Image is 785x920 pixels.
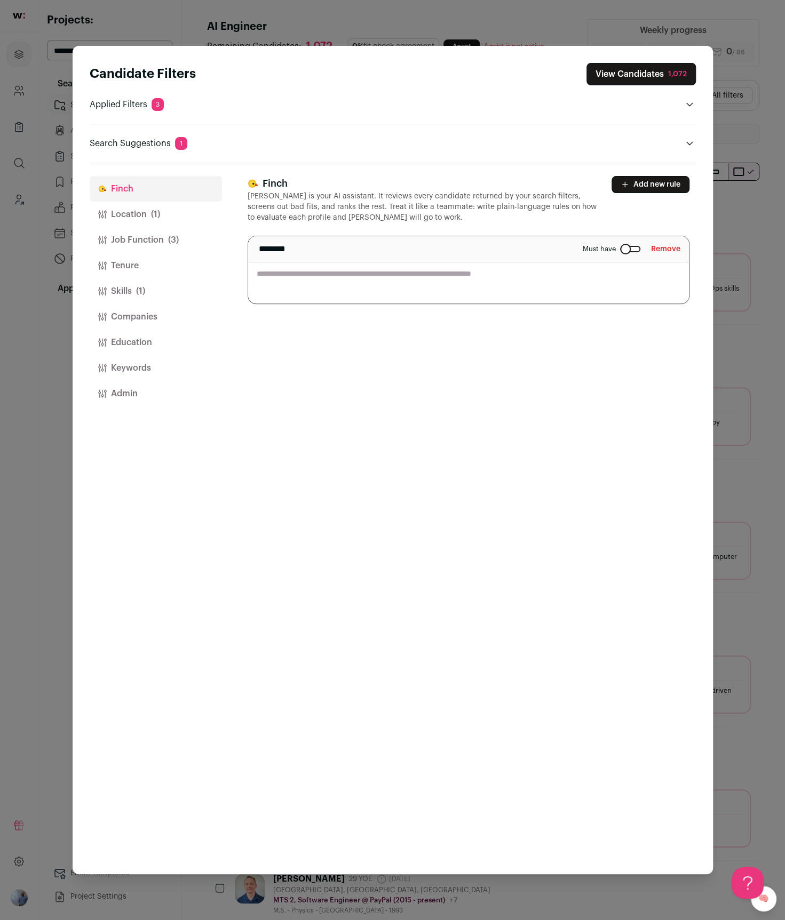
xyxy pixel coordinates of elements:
[90,98,164,111] p: Applied Filters
[668,69,687,79] div: 1,072
[90,304,222,330] button: Companies
[583,245,616,253] span: Must have
[651,241,680,258] button: Remove
[90,278,222,304] button: Skills(1)
[586,63,696,85] button: Close search preferences
[248,176,599,191] h3: Finch
[683,98,696,111] button: Open applied filters
[90,330,222,355] button: Education
[90,355,222,381] button: Keywords
[90,68,196,81] strong: Candidate Filters
[152,98,164,111] span: 3
[90,176,222,202] button: Finch
[90,381,222,406] button: Admin
[90,253,222,278] button: Tenure
[90,227,222,253] button: Job Function(3)
[90,202,222,227] button: Location(1)
[90,137,187,150] p: Search Suggestions
[732,867,764,899] iframe: Help Scout Beacon - Open
[612,176,689,193] button: Add new rule
[175,137,187,150] span: 1
[751,886,776,911] a: 🧠
[151,208,160,221] span: (1)
[168,234,179,246] span: (3)
[248,191,599,223] p: [PERSON_NAME] is your AI assistant. It reviews every candidate returned by your search filters, s...
[136,285,145,298] span: (1)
